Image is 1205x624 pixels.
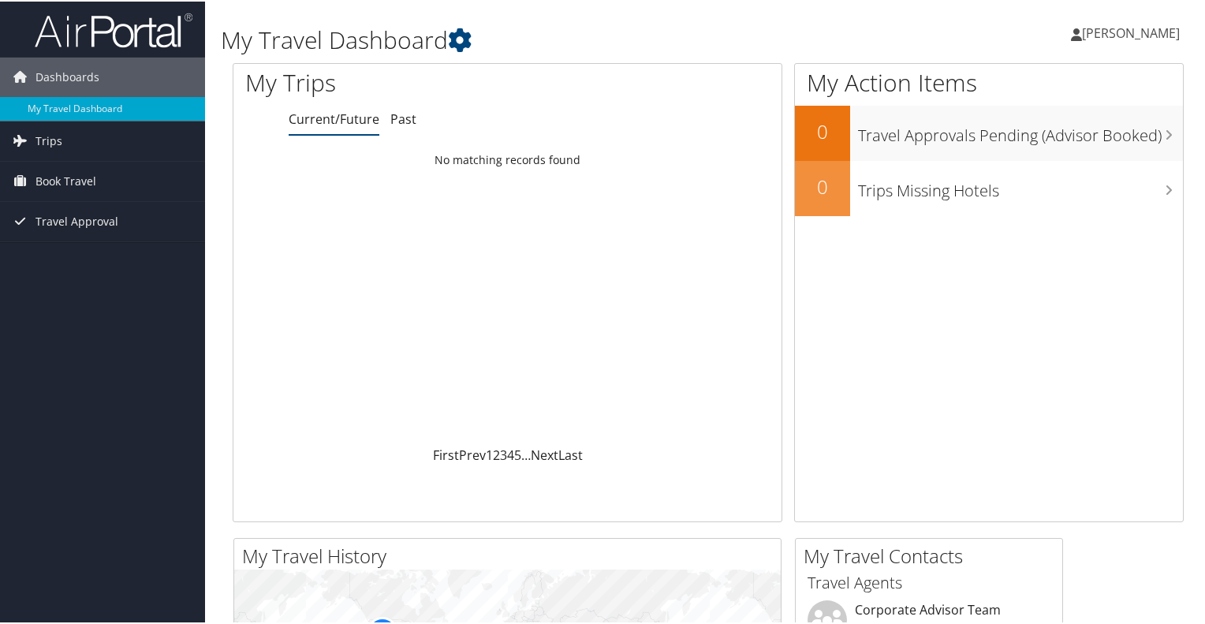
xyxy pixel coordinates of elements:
[795,104,1183,159] a: 0Travel Approvals Pending (Advisor Booked)
[35,56,99,95] span: Dashboards
[459,445,486,462] a: Prev
[858,115,1183,145] h3: Travel Approvals Pending (Advisor Booked)
[390,109,416,126] a: Past
[433,445,459,462] a: First
[521,445,531,462] span: …
[35,160,96,200] span: Book Travel
[804,541,1062,568] h2: My Travel Contacts
[486,445,493,462] a: 1
[242,541,781,568] h2: My Travel History
[35,10,192,47] img: airportal-logo.png
[795,159,1183,215] a: 0Trips Missing Hotels
[808,570,1050,592] h3: Travel Agents
[289,109,379,126] a: Current/Future
[558,445,583,462] a: Last
[795,117,850,144] h2: 0
[35,120,62,159] span: Trips
[500,445,507,462] a: 3
[221,22,871,55] h1: My Travel Dashboard
[1071,8,1196,55] a: [PERSON_NAME]
[245,65,542,98] h1: My Trips
[35,200,118,240] span: Travel Approval
[795,65,1183,98] h1: My Action Items
[795,172,850,199] h2: 0
[514,445,521,462] a: 5
[233,144,782,173] td: No matching records found
[1082,23,1180,40] span: [PERSON_NAME]
[507,445,514,462] a: 4
[493,445,500,462] a: 2
[531,445,558,462] a: Next
[858,170,1183,200] h3: Trips Missing Hotels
